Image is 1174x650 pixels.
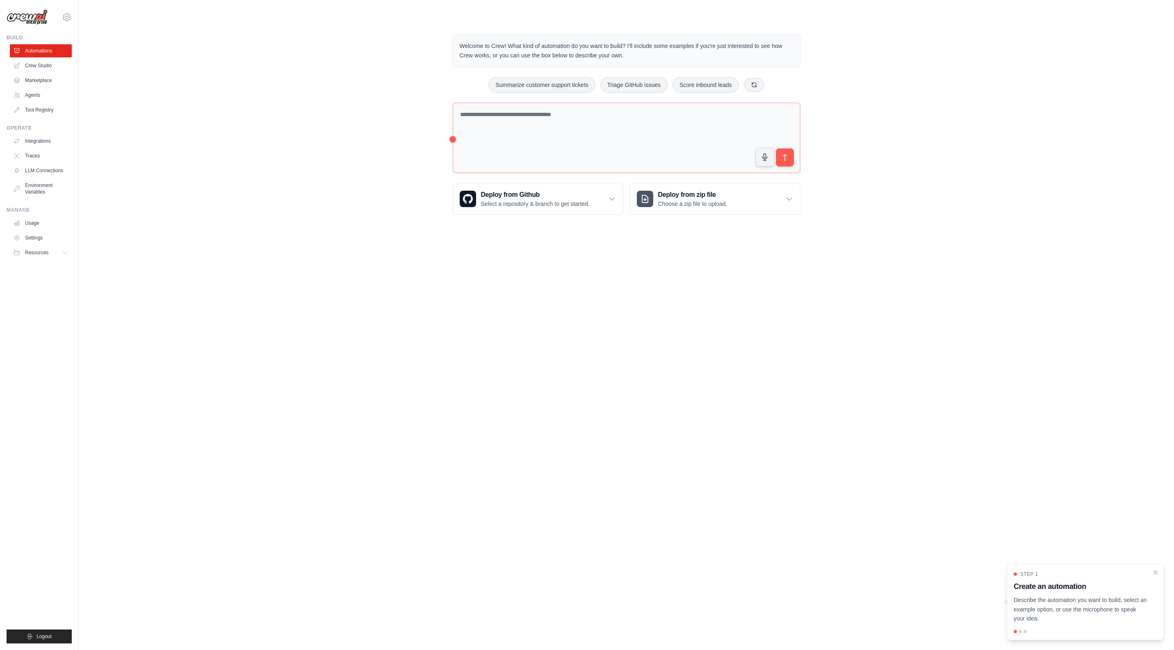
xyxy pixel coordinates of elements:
span: Logout [36,633,52,640]
a: Crew Studio [10,59,72,72]
a: Marketplace [10,74,72,87]
div: Build [7,34,72,41]
a: Automations [10,44,72,57]
h3: Deploy from Github [481,190,590,200]
a: Integrations [10,135,72,148]
p: Select a repository & branch to get started. [481,200,590,208]
button: Close walkthrough [1152,569,1159,576]
button: Summarize customer support tickets [488,77,595,93]
a: Tool Registry [10,103,72,116]
img: Logo [7,9,48,25]
a: Settings [10,231,72,244]
h3: Create an automation [1014,581,1147,592]
button: Resources [10,246,72,259]
p: Welcome to Crew! What kind of automation do you want to build? I'll include some examples if you'... [460,41,793,60]
span: Step 1 [1020,571,1038,577]
span: Resources [25,249,48,256]
div: Operate [7,125,72,131]
p: Choose a zip file to upload. [658,200,727,208]
a: Agents [10,89,72,102]
button: Triage GitHub issues [600,77,668,93]
a: Usage [10,217,72,230]
div: Manage [7,207,72,213]
a: LLM Connections [10,164,72,177]
a: Environment Variables [10,179,72,198]
button: Logout [7,629,72,643]
button: Score inbound leads [672,77,739,93]
a: Traces [10,149,72,162]
h3: Deploy from zip file [658,190,727,200]
p: Describe the automation you want to build, select an example option, or use the microphone to spe... [1014,595,1147,623]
